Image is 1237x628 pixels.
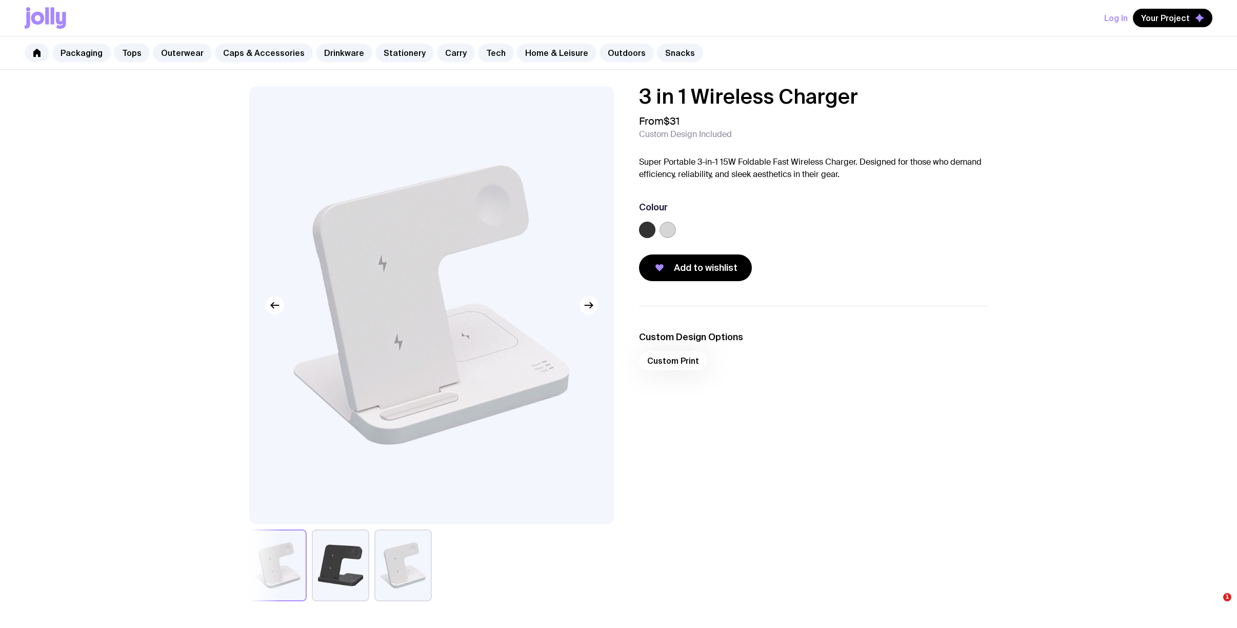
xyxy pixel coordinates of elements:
span: Custom Design Included [639,129,732,140]
h1: 3 in 1 Wireless Charger [639,86,988,107]
button: Add to wishlist [639,254,752,281]
span: From [639,115,680,127]
h3: Custom Design Options [639,331,988,343]
button: Your Project [1133,9,1212,27]
a: Snacks [657,44,703,62]
span: 1 [1223,593,1231,601]
span: Your Project [1141,13,1190,23]
a: Outdoors [600,44,654,62]
a: Carry [437,44,475,62]
a: Caps & Accessories [215,44,313,62]
a: Tops [114,44,150,62]
h3: Colour [639,201,668,213]
span: Add to wishlist [674,262,737,274]
span: $31 [664,114,680,128]
a: Tech [478,44,514,62]
a: Drinkware [316,44,372,62]
p: Super Portable 3-in-1 15W Foldable Fast Wireless Charger. Designed for those who demand efficienc... [639,156,988,181]
a: Home & Leisure [517,44,596,62]
a: Outerwear [153,44,212,62]
button: Log In [1104,9,1128,27]
iframe: Intercom live chat [1202,593,1227,618]
a: Packaging [52,44,111,62]
a: Stationery [375,44,434,62]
